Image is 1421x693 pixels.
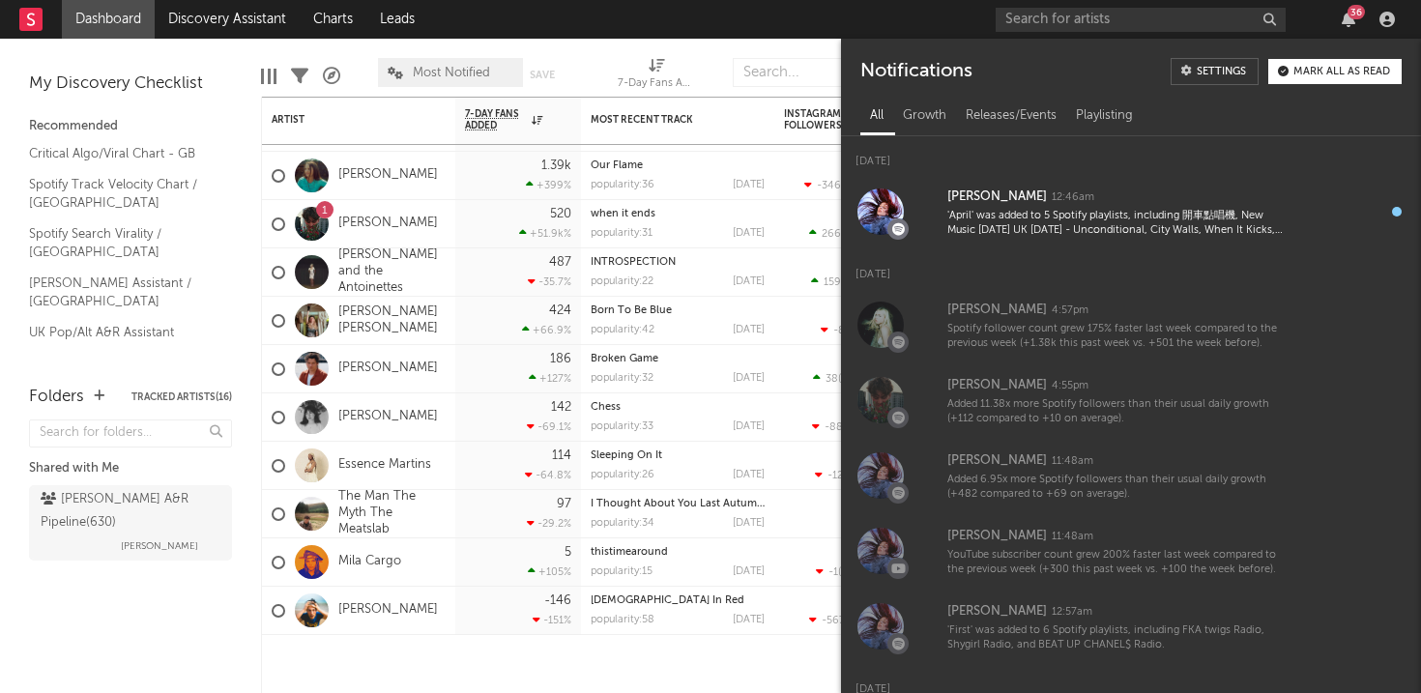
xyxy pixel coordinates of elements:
div: 7-Day Fans Added (7-Day Fans Added) [618,48,695,104]
div: A&R Pipeline [323,48,340,104]
div: [DATE] [733,325,765,335]
div: thistimearound [591,547,765,558]
span: -12 [827,471,843,481]
a: [PERSON_NAME] [338,167,438,184]
button: Tracked Artists(16) [131,392,232,402]
div: popularity: 33 [591,421,653,432]
div: 36 [1348,5,1365,19]
a: [PERSON_NAME] [338,361,438,377]
div: Shared with Me [29,457,232,480]
div: 520 [550,208,571,220]
div: [PERSON_NAME] [947,374,1047,397]
span: -8 [833,326,845,336]
div: 1.39k [541,159,571,172]
a: Critical Algo/Viral Chart - GB [29,143,213,164]
input: Search... [733,58,878,87]
div: 114 [552,449,571,462]
div: [PERSON_NAME] [947,600,1047,623]
span: 159 [824,277,841,288]
div: 186 [550,353,571,365]
a: thistimearound [591,547,668,558]
div: +127 % [529,372,571,385]
a: Chess [591,402,621,413]
div: Sleeping On It [591,450,765,461]
div: YouTube subscriber count grew 200% faster last week compared to the previous week (+300 this past... [947,548,1288,578]
div: Recommended [29,115,232,138]
div: [DATE] [733,566,765,577]
div: popularity: 34 [591,518,654,529]
div: -69.1 % [527,420,571,433]
div: 7-Day Fans Added (7-Day Fans Added) [618,72,695,96]
div: 424 [549,304,571,317]
div: -64.8 % [525,469,571,481]
div: [PERSON_NAME] A&R Pipeline ( 630 ) [41,488,216,534]
a: Born To Be Blue [591,305,672,316]
div: ( ) [809,614,881,626]
a: [PERSON_NAME] [338,409,438,425]
div: +66.9 % [522,324,571,336]
div: Playlisting [1066,100,1143,132]
span: -567 [822,616,845,626]
div: Lady In Red [591,595,765,606]
div: +105 % [528,565,571,578]
div: popularity: 31 [591,228,652,239]
a: Our Flame [591,160,643,171]
div: Added 11.38x more Spotify followers than their usual daily growth (+112 compared to +10 on average). [947,397,1288,427]
div: [PERSON_NAME] [947,299,1047,322]
div: Releases/Events [956,100,1066,132]
div: 97 [557,498,571,510]
div: Edit Columns [261,48,276,104]
a: [PERSON_NAME] [338,602,438,619]
div: ( ) [809,227,881,240]
div: Added 6.95x more Spotify followers than their usual daily growth (+482 compared to +69 on average). [947,473,1288,503]
div: 4:57pm [1052,303,1088,318]
button: Mark all as read [1268,59,1402,84]
div: My Discovery Checklist [29,72,232,96]
div: Spotify follower count grew 175% faster last week compared to the previous week (+1.38k this past... [947,322,1288,352]
a: [PERSON_NAME]11:48amAdded 6.95x more Spotify followers than their usual daily growth (+482 compar... [841,438,1421,513]
div: Artist [272,114,417,126]
a: Spotify Track Velocity Chart / [GEOGRAPHIC_DATA] [29,174,213,214]
div: -29.2 % [527,517,571,530]
span: [PERSON_NAME] [121,534,198,558]
input: Search for artists [996,8,1286,32]
div: ( ) [821,324,881,336]
div: Our Flame [591,160,765,171]
div: +399 % [526,179,571,191]
div: [DATE] [733,615,765,625]
div: All [860,100,893,132]
div: +51.9k % [519,227,571,240]
div: when it ends [591,209,765,219]
a: [PERSON_NAME]12:57am'First' was added to 6 Spotify playlists, including FKA twigs Radio, Shygirl ... [841,589,1421,664]
span: Most Notified [413,67,490,79]
span: -1 [828,567,838,578]
span: 38 [826,374,838,385]
button: Save [530,70,555,80]
div: [DATE] [733,470,765,480]
div: [PERSON_NAME] [947,525,1047,548]
div: [DATE] [733,228,765,239]
div: 12:57am [1052,605,1092,620]
a: [PERSON_NAME] [PERSON_NAME] [338,304,446,337]
span: 7-Day Fans Added [465,108,527,131]
a: [DEMOGRAPHIC_DATA] In Red [591,595,744,606]
div: ( ) [815,469,881,481]
a: Spotify Search Virality / [GEOGRAPHIC_DATA] [29,223,213,263]
div: Broken Game [591,354,765,364]
a: Sleeping On It [591,450,662,461]
div: 11:48am [1052,454,1093,469]
button: 36 [1342,12,1355,27]
div: [DATE] [733,180,765,190]
div: Filters [291,48,308,104]
div: Chess [591,402,765,413]
div: [DATE] [841,249,1421,287]
a: INTROSPECTION [591,257,676,268]
a: [PERSON_NAME] Assistant / [GEOGRAPHIC_DATA] [29,273,213,312]
span: 266 [822,229,841,240]
div: 142 [551,401,571,414]
a: [PERSON_NAME]11:48amYouTube subscriber count grew 200% faster last week compared to the previous ... [841,513,1421,589]
div: popularity: 36 [591,180,654,190]
div: [DATE] [733,421,765,432]
div: popularity: 42 [591,325,654,335]
div: 5 [565,546,571,559]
